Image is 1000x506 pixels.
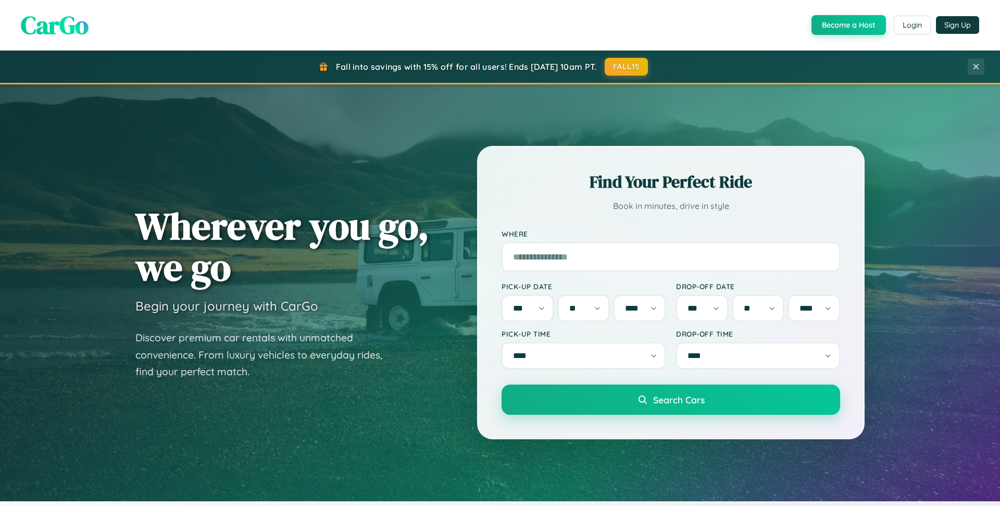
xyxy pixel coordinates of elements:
[653,394,705,405] span: Search Cars
[894,16,931,34] button: Login
[502,199,840,214] p: Book in minutes, drive in style
[502,329,666,338] label: Pick-up Time
[135,329,396,380] p: Discover premium car rentals with unmatched convenience. From luxury vehicles to everyday rides, ...
[336,61,597,72] span: Fall into savings with 15% off for all users! Ends [DATE] 10am PT.
[605,58,648,76] button: FALL15
[135,298,318,314] h3: Begin your journey with CarGo
[135,205,429,288] h1: Wherever you go, we go
[811,15,886,35] button: Become a Host
[676,282,840,291] label: Drop-off Date
[502,282,666,291] label: Pick-up Date
[502,229,840,238] label: Where
[676,329,840,338] label: Drop-off Time
[21,8,89,42] span: CarGo
[936,16,979,34] button: Sign Up
[502,170,840,193] h2: Find Your Perfect Ride
[502,385,840,415] button: Search Cars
